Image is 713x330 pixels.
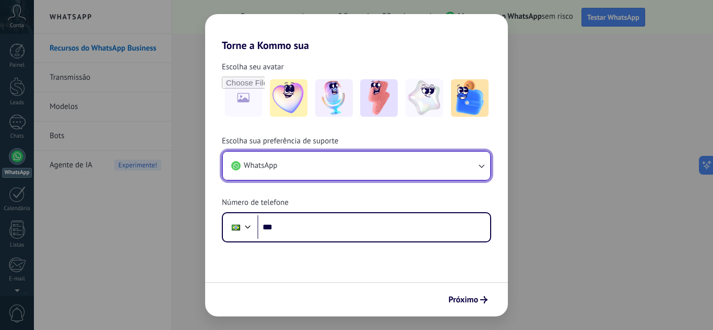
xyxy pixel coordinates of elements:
[222,198,289,208] span: Número de telefone
[315,79,353,117] img: -2.jpeg
[222,136,338,146] span: Escolha sua preferência de suporte
[406,79,443,117] img: -4.jpeg
[360,79,398,117] img: -3.jpeg
[205,14,508,52] h2: Torne a Kommo sua
[226,216,246,238] div: Brazil: + 55
[244,161,277,171] span: WhatsApp
[270,79,307,117] img: -1.jpeg
[223,152,490,180] button: WhatsApp
[451,79,489,117] img: -5.jpeg
[222,62,284,72] span: Escolha seu avatar
[448,296,478,303] span: Próximo
[444,291,492,309] button: Próximo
